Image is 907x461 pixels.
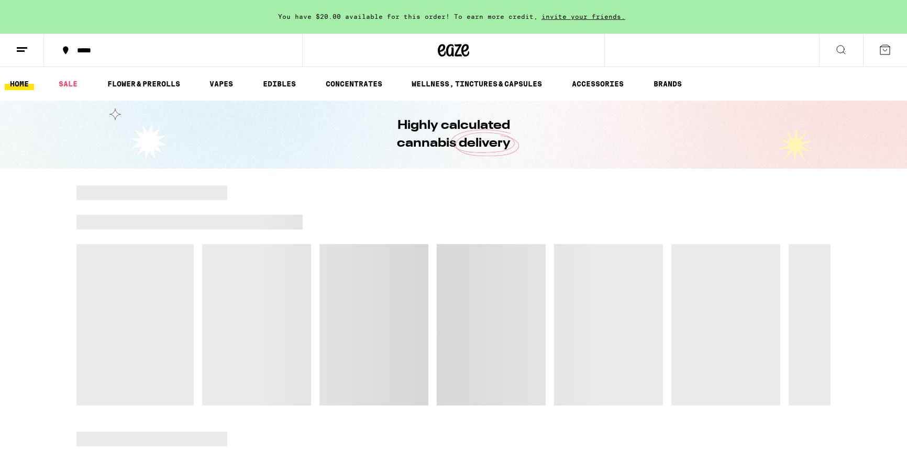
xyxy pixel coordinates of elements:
a: FLOWER & PREROLLS [102,78,185,90]
a: BRANDS [648,78,687,90]
a: EDIBLES [258,78,301,90]
span: You have $20.00 available for this order! To earn more credit, [278,13,538,20]
a: WELLNESS, TINCTURES & CAPSULES [406,78,547,90]
a: SALE [53,78,83,90]
a: ACCESSORIES [567,78,629,90]
span: invite your friends. [538,13,629,20]
a: VAPES [204,78,238,90]
a: CONCENTRATES [320,78,388,90]
h1: Highly calculated cannabis delivery [367,117,540,152]
a: HOME [5,78,34,90]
